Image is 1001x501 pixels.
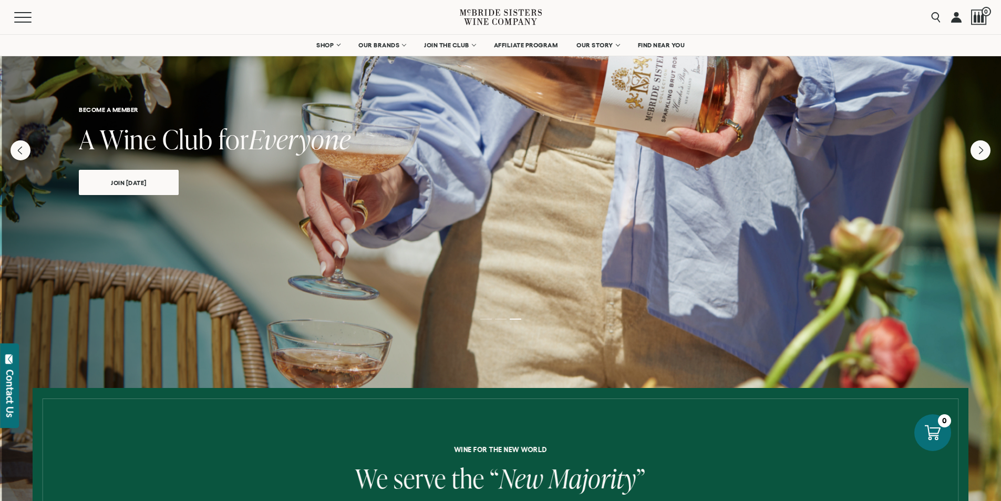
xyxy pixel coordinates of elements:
span: FIND NEAR YOU [638,42,685,49]
button: Previous [11,140,30,160]
span: Majority [549,460,636,496]
span: AFFILIATE PROGRAM [494,42,558,49]
span: “ [490,460,499,496]
li: Page dot 3 [510,319,521,320]
h6: Wine for the new world [115,446,886,453]
a: AFFILIATE PROGRAM [487,35,565,56]
span: SHOP [316,42,334,49]
span: ” [636,460,646,496]
a: FIND NEAR YOU [631,35,692,56]
span: A Wine Club for [79,121,249,157]
span: the [451,460,484,496]
span: OUR BRANDS [358,42,399,49]
li: Page dot 2 [495,319,507,320]
button: Next [971,140,990,160]
div: Contact Us [5,370,15,417]
span: Everyone [249,121,351,157]
button: Mobile Menu Trigger [14,12,52,23]
a: JOIN THE CLUB [417,35,482,56]
span: 0 [982,7,991,16]
span: join [DATE] [92,177,165,189]
span: JOIN THE CLUB [424,42,469,49]
a: join [DATE] [79,170,179,195]
span: serve [394,460,446,496]
span: We [355,460,388,496]
li: Page dot 1 [480,319,492,320]
div: 0 [938,414,951,427]
h6: become a member [79,106,922,113]
a: OUR STORY [570,35,626,56]
span: New [499,460,543,496]
a: OUR BRANDS [352,35,412,56]
span: OUR STORY [576,42,613,49]
a: SHOP [309,35,346,56]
